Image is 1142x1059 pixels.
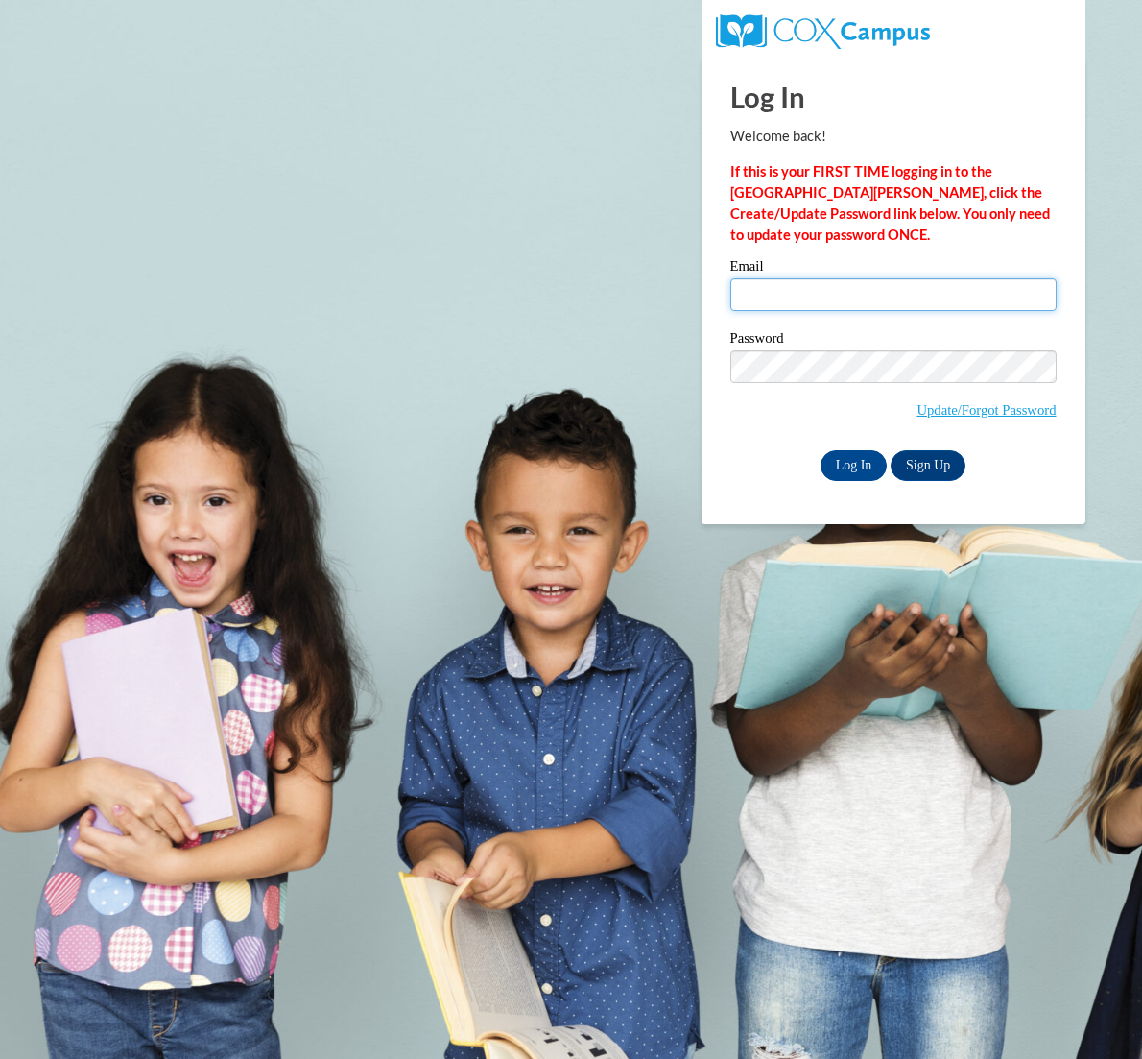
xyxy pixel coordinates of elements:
strong: If this is your FIRST TIME logging in to the [GEOGRAPHIC_DATA][PERSON_NAME], click the Create/Upd... [730,163,1050,243]
input: Log In [821,450,888,481]
p: Welcome back! [730,126,1057,147]
h1: Log In [730,77,1057,116]
label: Password [730,331,1057,350]
a: Update/Forgot Password [916,402,1056,418]
a: Sign Up [891,450,965,481]
label: Email [730,259,1057,278]
a: COX Campus [716,22,930,38]
img: COX Campus [716,14,930,49]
